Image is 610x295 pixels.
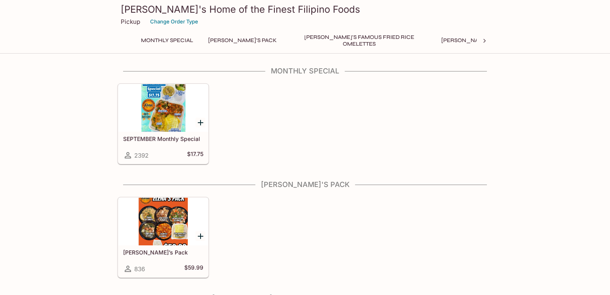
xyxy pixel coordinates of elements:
button: Change Order Type [147,15,202,28]
h5: $59.99 [184,264,203,274]
p: Pickup [121,18,140,25]
span: 836 [134,265,145,273]
a: SEPTEMBER Monthly Special2392$17.75 [118,84,208,164]
div: SEPTEMBER Monthly Special [118,84,208,132]
a: [PERSON_NAME]’s Pack836$59.99 [118,197,208,278]
h5: [PERSON_NAME]’s Pack [123,249,203,256]
button: [PERSON_NAME]'s Pack [204,35,281,46]
button: Monthly Special [137,35,197,46]
h5: SEPTEMBER Monthly Special [123,135,203,142]
h5: $17.75 [187,150,203,160]
button: [PERSON_NAME]'s Famous Fried Rice Omelettes [288,35,430,46]
div: Elena’s Pack [118,198,208,245]
button: Add Elena’s Pack [195,231,205,241]
button: [PERSON_NAME]'s Mixed Plates [437,35,538,46]
h4: [PERSON_NAME]'s Pack [118,180,492,189]
h3: [PERSON_NAME]'s Home of the Finest Filipino Foods [121,3,489,15]
h4: Monthly Special [118,67,492,75]
button: Add SEPTEMBER Monthly Special [195,118,205,127]
span: 2392 [134,152,149,159]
